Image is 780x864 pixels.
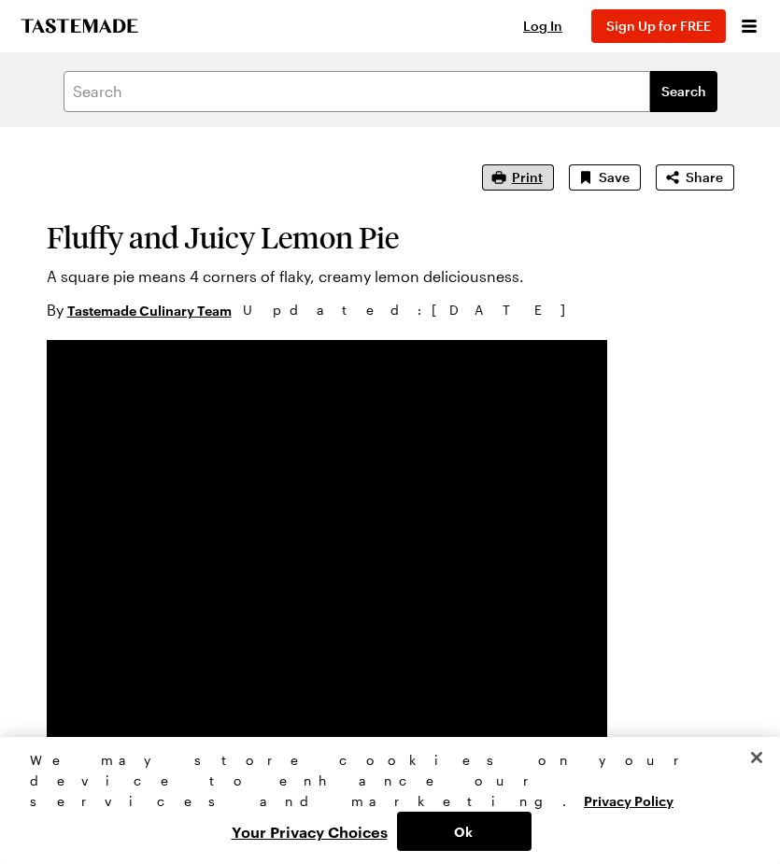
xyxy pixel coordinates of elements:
[47,265,734,288] p: A square pie means 4 corners of flaky, creamy lemon deliciousness.
[19,19,140,34] a: To Tastemade Home Page
[650,71,717,112] button: filters
[599,168,630,187] span: Save
[482,164,554,191] button: Print
[737,14,761,38] button: Open menu
[661,82,706,101] span: Search
[736,737,777,778] button: Close
[584,791,674,809] a: More information about your privacy, opens in a new tab
[243,300,584,320] span: Updated : [DATE]
[606,18,711,34] span: Sign Up for FREE
[30,750,734,851] div: Privacy
[397,812,532,851] button: Ok
[591,9,726,43] button: Sign Up for FREE
[47,220,734,254] h1: Fluffy and Juicy Lemon Pie
[67,300,232,320] a: Tastemade Culinary Team
[656,164,734,191] button: Share
[686,168,723,187] span: Share
[222,812,397,851] button: Your Privacy Choices
[512,168,543,187] span: Print
[569,164,641,191] button: Save recipe
[523,18,562,34] span: Log In
[505,17,580,35] button: Log In
[30,750,734,812] div: We may store cookies on your device to enhance our services and marketing.
[47,299,232,321] p: By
